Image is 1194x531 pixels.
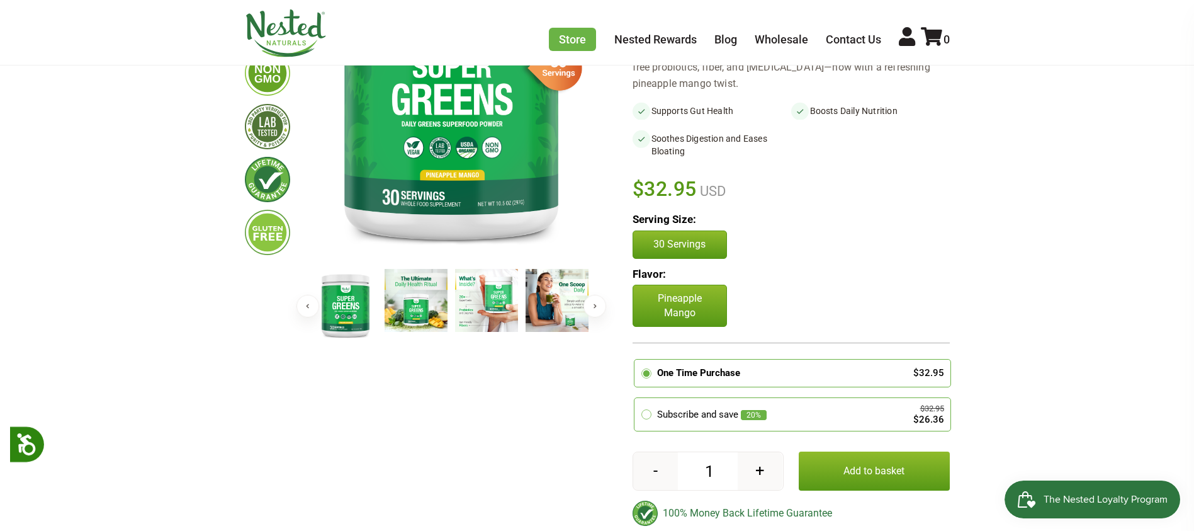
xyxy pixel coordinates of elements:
a: Nested Rewards [614,33,697,46]
li: Boosts Daily Nutrition [791,102,950,120]
a: Wholesale [755,33,808,46]
span: $32.95 [633,175,697,203]
a: 0 [921,33,950,46]
img: Super Greens - Pineapple Mango [385,269,448,332]
button: 30 Servings [633,231,727,258]
img: sg-servings-30.png [519,41,582,95]
button: Previous [296,295,319,317]
img: Nested Naturals [245,9,327,57]
img: glutenfree [245,210,290,255]
li: Supports Gut Health [633,102,791,120]
a: Blog [714,33,737,46]
button: + [738,452,782,490]
span: USD [697,183,726,199]
img: thirdpartytested [245,104,290,149]
img: Super Greens - Pineapple Mango [526,269,589,332]
iframe: Button to open loyalty program pop-up [1005,481,1181,518]
b: Flavor: [633,268,666,280]
button: Next [583,295,606,317]
p: Pineapple Mango [633,285,727,327]
a: Store [549,28,596,51]
span: 0 [943,33,950,46]
img: Super Greens - Pineapple Mango [455,269,518,332]
img: gmofree [245,50,290,96]
b: Serving Size: [633,213,696,226]
img: Super Greens - Pineapple Mango [314,269,377,341]
img: lifetimeguarantee [245,157,290,202]
button: - [633,452,678,490]
a: Contact Us [826,33,881,46]
button: Add to basket [799,452,950,491]
div: 100% Money Back Lifetime Guarantee [633,501,950,526]
img: badge-lifetimeguarantee-color.svg [633,501,658,526]
p: 30 Servings [646,237,714,251]
li: Soothes Digestion and Eases Bloating [633,130,791,160]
